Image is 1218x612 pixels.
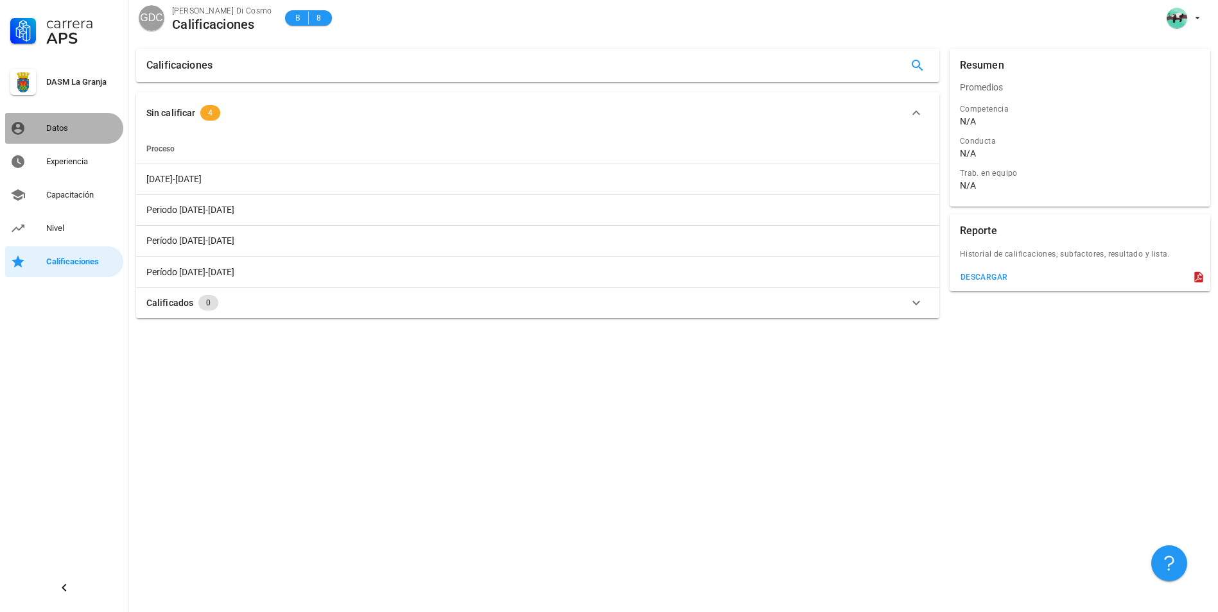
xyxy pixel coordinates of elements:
[960,148,976,159] div: N/A
[46,15,118,31] div: Carrera
[960,180,976,191] div: N/A
[46,31,118,46] div: APS
[146,49,213,82] div: Calificaciones
[140,5,163,31] span: GDC
[208,105,213,121] span: 4
[139,5,164,31] div: avatar
[960,214,997,248] div: Reporte
[146,267,234,277] span: Período [DATE]-[DATE]
[136,133,939,164] th: Proceso
[960,115,976,127] div: N/A
[206,295,211,310] span: 0
[46,257,118,267] div: Calificaciones
[46,190,118,200] div: Capacitación
[136,92,939,133] button: Sin calificar 4
[950,72,1210,103] div: Promedios
[46,157,118,167] div: Experiencia
[950,248,1210,268] div: Historial de calificaciones; subfactores, resultado y lista.
[136,287,939,318] button: Calificados 0
[960,103,1200,115] div: Competencia
[146,144,175,153] span: Proceso
[146,235,234,246] span: Período [DATE]-[DATE]
[5,213,123,244] a: Nivel
[146,205,234,215] span: Periodo [DATE]-[DATE]
[960,135,1200,148] div: Conducta
[5,180,123,210] a: Capacitación
[5,246,123,277] a: Calificaciones
[172,17,272,31] div: Calificaciones
[960,167,1200,180] div: Trab. en equipo
[146,174,202,184] span: [DATE]-[DATE]
[146,106,195,120] div: Sin calificar
[293,12,303,24] span: B
[172,4,272,17] div: [PERSON_NAME] Di Cosmo
[314,12,324,24] span: 8
[5,146,123,177] a: Experiencia
[960,49,1004,82] div: Resumen
[46,123,118,133] div: Datos
[955,268,1013,286] button: descargar
[46,77,118,87] div: DASM La Granja
[46,223,118,234] div: Nivel
[960,273,1008,282] div: descargar
[1167,8,1187,28] div: avatar
[146,296,193,310] div: Calificados
[5,113,123,144] a: Datos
